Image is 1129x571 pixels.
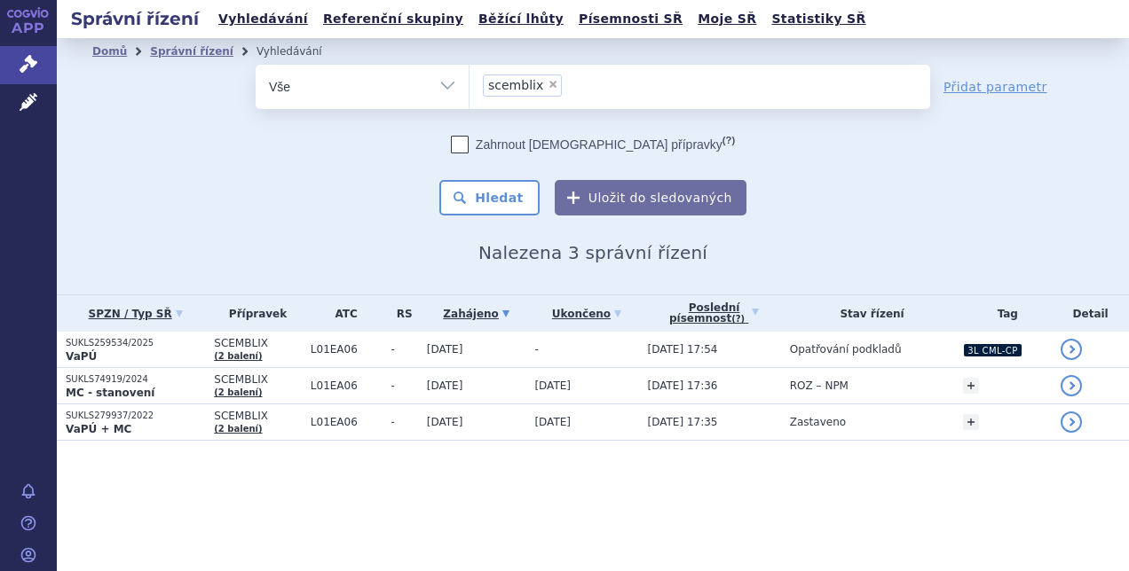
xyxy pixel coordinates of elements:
span: ROZ – NPM [790,379,849,392]
p: SUKLS279937/2022 [66,410,205,422]
th: Přípravek [205,295,302,332]
a: Vyhledávání [213,7,313,31]
button: Hledat [439,180,540,215]
a: detail [1061,411,1082,433]
input: scemblix [567,74,577,96]
a: + [963,414,979,430]
th: ATC [302,295,383,332]
h2: Správní řízení [57,6,213,31]
span: × [548,79,558,90]
span: [DATE] 17:54 [647,343,717,356]
strong: MC - stanovení [66,387,154,399]
span: L01EA06 [311,416,383,428]
span: [DATE] [534,379,571,392]
th: RS [383,295,418,332]
a: Běžící lhůty [473,7,569,31]
label: Zahrnout [DEMOGRAPHIC_DATA] přípravky [451,136,735,153]
th: Stav řízení [781,295,955,332]
a: (2 balení) [214,424,262,434]
th: Tag [954,295,1052,332]
abbr: (?) [722,135,735,146]
a: Moje SŘ [692,7,762,31]
a: SPZN / Typ SŘ [66,301,205,326]
span: [DATE] [534,416,571,428]
abbr: (?) [731,314,745,325]
span: Opatřování podkladů [790,343,902,356]
a: (2 balení) [214,351,262,361]
i: 3L CML-CP [964,344,1021,356]
span: [DATE] [427,416,463,428]
span: SCEMBLIX [214,337,302,349]
a: Písemnosti SŘ [573,7,688,31]
a: Domů [92,45,127,58]
span: L01EA06 [311,379,383,392]
strong: VaPÚ + MC [66,423,131,435]
span: L01EA06 [311,343,383,356]
a: Zahájeno [427,301,526,326]
span: scemblix [488,79,543,91]
strong: VaPÚ [66,350,97,363]
span: - [534,343,538,356]
a: Statistiky SŘ [766,7,871,31]
a: Poslednípísemnost(?) [647,295,780,332]
span: [DATE] [427,379,463,392]
a: (2 balení) [214,387,262,397]
span: [DATE] 17:35 [647,416,717,428]
a: Přidat parametr [943,78,1047,96]
p: SUKLS74919/2024 [66,373,205,386]
a: Ukončeno [534,301,638,326]
a: detail [1061,375,1082,396]
span: SCEMBLIX [214,373,302,386]
span: Zastaveno [790,416,846,428]
a: Referenční skupiny [318,7,469,31]
li: Vyhledávání [257,38,345,65]
span: Nalezena 3 správní řízení [478,242,707,263]
a: Správní řízení [150,45,233,58]
p: SUKLS259534/2025 [66,337,205,349]
span: - [391,416,418,428]
span: - [391,343,418,356]
button: Uložit do sledovaných [555,180,746,215]
span: - [391,379,418,392]
span: [DATE] [427,343,463,356]
a: detail [1061,339,1082,360]
span: [DATE] 17:36 [647,379,717,392]
th: Detail [1052,295,1129,332]
span: SCEMBLIX [214,410,302,422]
a: + [963,378,979,394]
